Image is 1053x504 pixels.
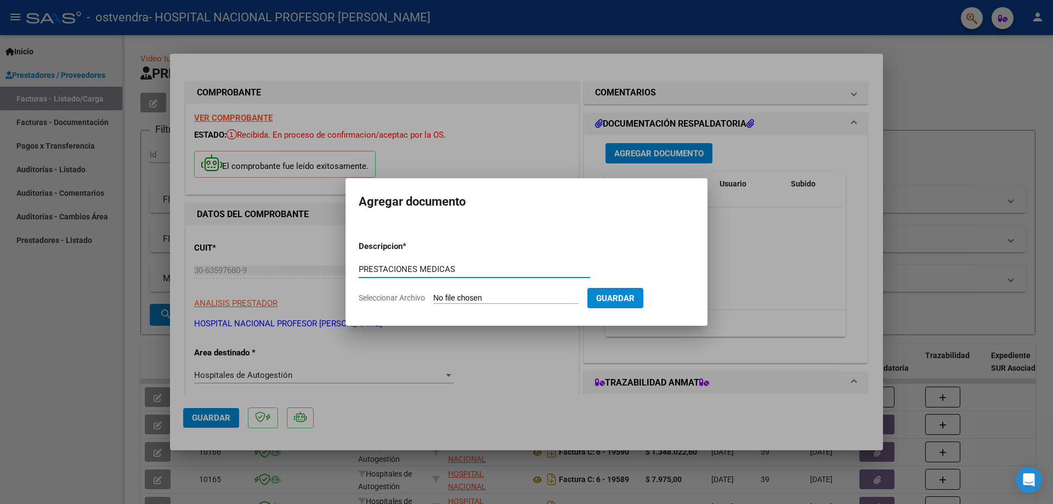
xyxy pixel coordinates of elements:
h2: Agregar documento [359,191,694,212]
button: Guardar [587,288,643,308]
span: Seleccionar Archivo [359,293,425,302]
p: Descripcion [359,240,460,253]
div: Open Intercom Messenger [1016,467,1042,493]
span: Guardar [596,293,635,303]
